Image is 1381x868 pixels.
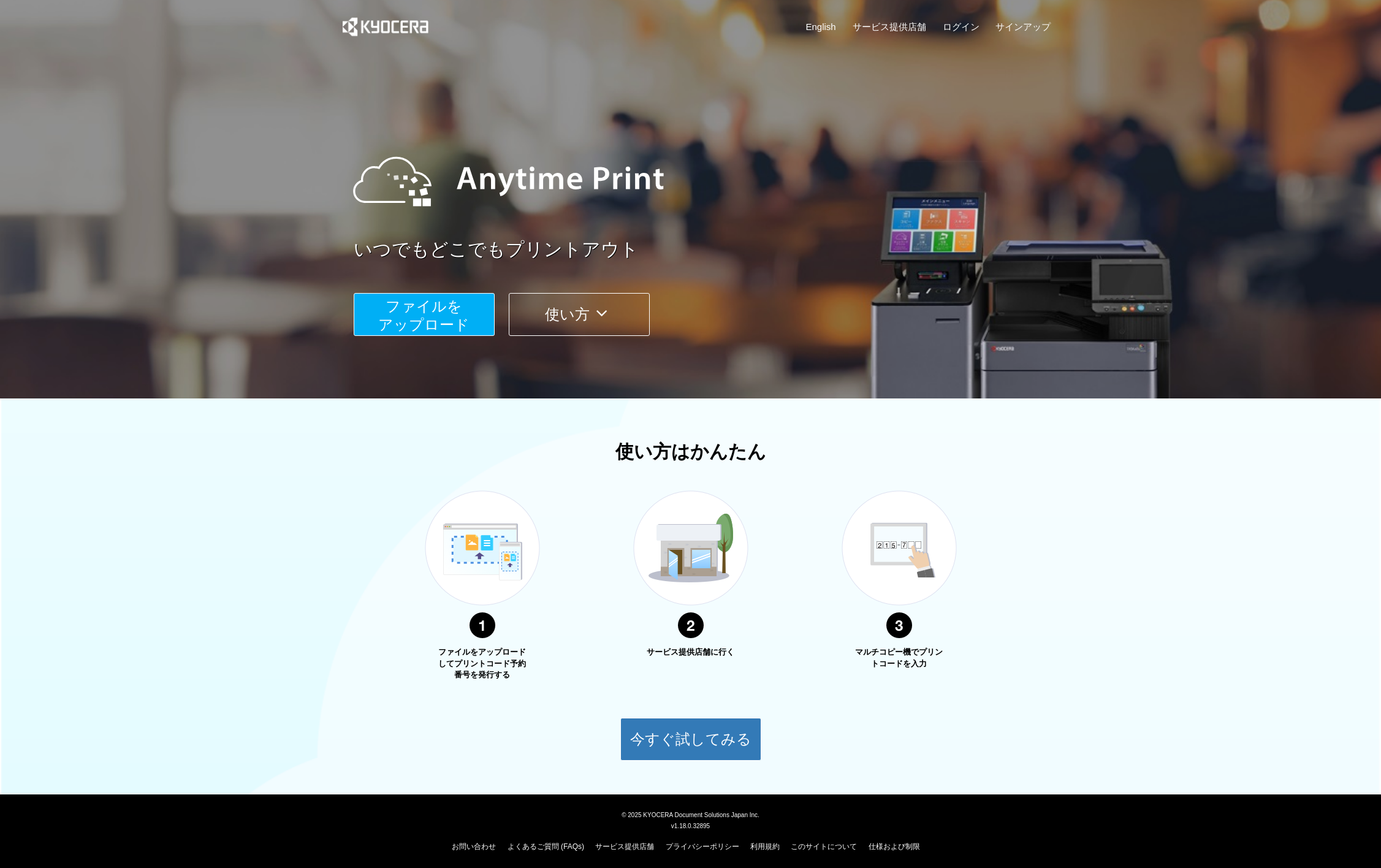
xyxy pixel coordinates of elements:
a: このサイトについて [791,842,857,851]
a: サインアップ [995,20,1051,33]
a: 仕様および制限 [869,842,920,851]
button: ファイルを​​アップロード [354,293,495,336]
span: © 2025 KYOCERA Document Solutions Japan Inc. [622,810,759,818]
a: サービス提供店舗 [595,842,654,851]
p: マルチコピー機でプリントコードを入力 [853,647,945,669]
span: v1.18.0.32895 [671,822,710,829]
a: プライバシーポリシー [666,842,739,851]
button: 今すぐ試してみる [620,718,761,761]
p: ファイルをアップロードしてプリントコード予約番号を発行する [436,647,528,681]
span: ファイルを ​​アップロード [378,298,470,333]
a: よくあるご質問 (FAQs) [508,842,584,851]
a: いつでもどこでもプリントアウト [354,237,1059,263]
a: ログイン [943,20,980,33]
a: サービス提供店舗 [853,20,926,33]
a: お問い合わせ [452,842,496,851]
button: 使い方 [509,293,650,336]
a: English [806,20,836,33]
a: 利用規約 [750,842,780,851]
p: サービス提供店舗に行く [645,647,737,658]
